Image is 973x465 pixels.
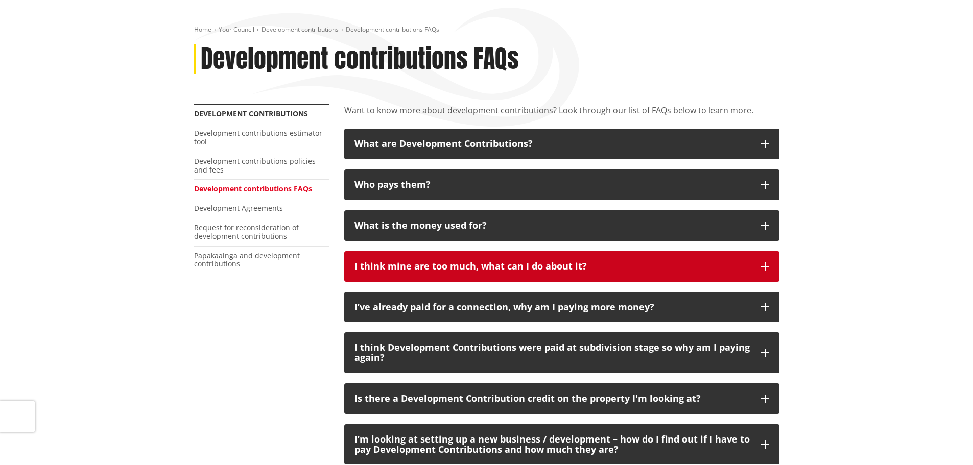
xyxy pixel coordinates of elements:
h3: Is there a Development Contribution credit on the property I'm looking at? [354,394,751,404]
button: Who pays them? [344,169,779,200]
a: Development contributions FAQs [194,184,312,193]
button: What are Development Contributions? [344,129,779,159]
h3: I think mine are too much, what can I do about it? [354,261,751,272]
a: Development contributions [262,25,339,34]
h3: Who pays them? [354,180,751,190]
button: I think Development Contributions were paid at subdivision stage so why am I paying again? [344,332,779,373]
a: Development contributions estimator tool [194,128,322,146]
button: I think mine are too much, what can I do about it? [344,251,779,282]
h3: What is the money used for? [354,221,751,231]
button: Is there a Development Contribution credit on the property I'm looking at? [344,383,779,414]
div: Want to know more about development contributions? Look through our list of FAQs below to learn m... [344,104,779,129]
span: Development contributions FAQs [346,25,439,34]
a: Development contributions [194,109,308,118]
a: Request for reconsideration of development contributions [194,223,299,241]
h3: I’m looking at setting up a new business / development – how do I find out if I have to pay Devel... [354,434,751,455]
h3: What are Development Contributions? [354,139,751,149]
a: Development Agreements [194,203,283,213]
button: I’ve already paid for a connection, why am I paying more money? [344,292,779,323]
button: What is the money used for? [344,210,779,241]
button: I’m looking at setting up a new business / development – how do I find out if I have to pay Devel... [344,424,779,465]
a: Development contributions policies and fees [194,156,316,175]
h3: I’ve already paid for a connection, why am I paying more money? [354,302,751,312]
a: Papakaainga and development contributions [194,251,300,269]
nav: breadcrumb [194,26,779,34]
a: Home [194,25,211,34]
iframe: Messenger Launcher [926,422,963,459]
a: Your Council [219,25,254,34]
h3: I think Development Contributions were paid at subdivision stage so why am I paying again? [354,342,751,363]
h1: Development contributions FAQs [201,44,519,74]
